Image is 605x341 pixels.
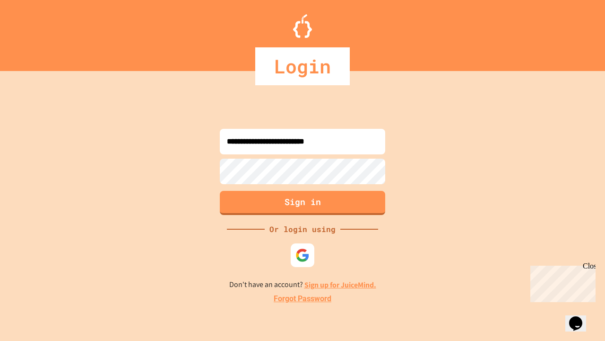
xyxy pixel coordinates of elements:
[255,47,350,85] div: Login
[265,224,340,235] div: Or login using
[4,4,65,60] div: Chat with us now!Close
[220,191,385,215] button: Sign in
[295,248,310,262] img: google-icon.svg
[274,293,331,305] a: Forgot Password
[293,14,312,38] img: Logo.svg
[565,303,596,332] iframe: chat widget
[229,279,376,291] p: Don't have an account?
[527,262,596,302] iframe: chat widget
[304,280,376,290] a: Sign up for JuiceMind.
